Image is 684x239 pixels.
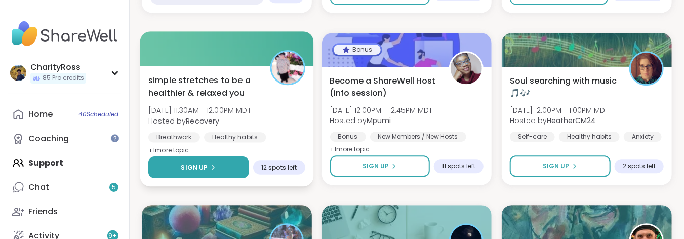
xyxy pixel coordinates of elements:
img: Mpumi [451,53,482,84]
span: [DATE] 11:30AM - 12:00PM MDT [148,105,251,115]
span: Sign Up [363,162,389,171]
div: Friends [28,206,58,217]
a: Coaching [8,127,121,151]
button: Sign Up [148,156,249,178]
div: New Members / New Hosts [370,132,466,142]
div: Healthy habits [559,132,620,142]
img: ShareWell Nav Logo [8,16,121,52]
span: simple stretches to be a healthier & relaxed you [148,74,259,99]
img: CharityRoss [10,65,26,81]
b: HeatherCM24 [547,115,596,126]
div: Self-care [510,132,555,142]
a: Home40Scheduled [8,102,121,127]
div: Healthy habits [204,132,266,142]
a: Chat5 [8,175,121,200]
a: Friends [8,200,121,224]
span: 12 spots left [261,163,297,171]
img: Recovery [271,52,303,84]
div: Breathwork [148,132,200,142]
span: 2 spots left [623,162,656,170]
div: Chat [28,182,49,193]
div: Bonus [330,132,366,142]
div: Anxiety [624,132,662,142]
span: Sign Up [543,162,570,171]
span: Become a ShareWell Host (info session) [330,75,438,99]
span: [DATE] 12:00PM - 12:45PM MDT [330,105,433,115]
span: 11 spots left [442,162,475,170]
span: 85 Pro credits [43,74,84,83]
b: Mpumi [367,115,391,126]
span: Hosted by [330,115,433,126]
span: 40 Scheduled [78,110,118,118]
img: HeatherCM24 [631,53,662,84]
span: Hosted by [510,115,609,126]
span: 5 [112,183,116,192]
div: Home [28,109,53,120]
span: Soul searching with music 🎵🎶 [510,75,618,99]
span: Hosted by [148,115,251,126]
b: Recovery [186,115,219,126]
button: Sign Up [510,155,611,177]
span: [DATE] 12:00PM - 1:00PM MDT [510,105,609,115]
button: Sign Up [330,155,430,177]
div: Coaching [28,133,69,144]
span: Sign Up [181,163,208,172]
div: Bonus [334,45,381,55]
div: CharityRoss [30,62,86,73]
iframe: Spotlight [111,134,119,142]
